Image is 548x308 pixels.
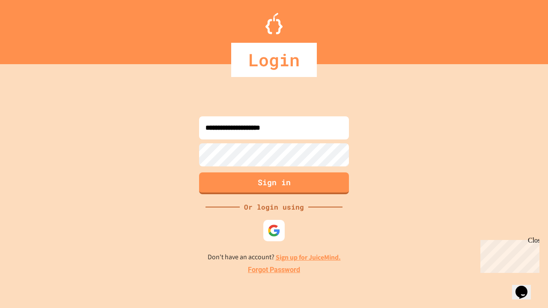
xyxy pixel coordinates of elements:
div: Or login using [240,202,308,212]
a: Forgot Password [248,265,300,275]
img: Logo.svg [265,13,283,34]
button: Sign in [199,172,349,194]
iframe: chat widget [477,237,539,273]
div: Chat with us now!Close [3,3,59,54]
p: Don't have an account? [208,252,341,263]
img: google-icon.svg [268,224,280,237]
a: Sign up for JuiceMind. [276,253,341,262]
div: Login [231,43,317,77]
iframe: chat widget [512,274,539,299]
